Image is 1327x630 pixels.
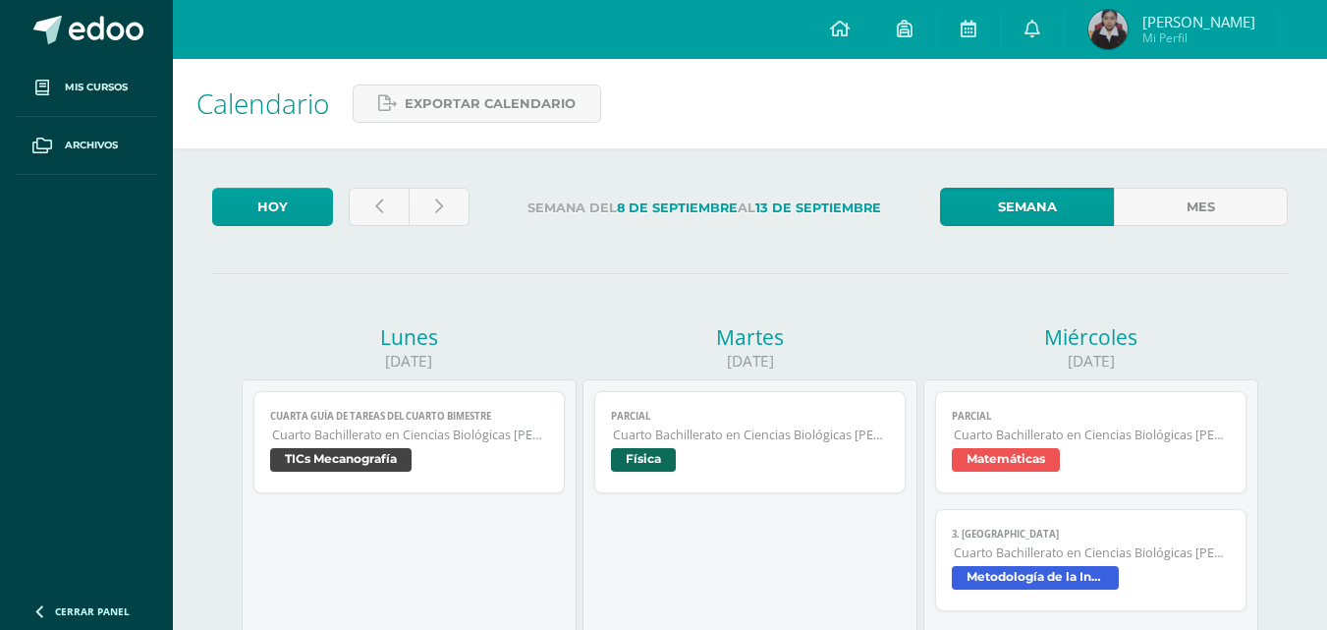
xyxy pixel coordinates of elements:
span: Mis cursos [65,80,128,95]
strong: 8 de Septiembre [617,200,738,215]
a: Hoy [212,188,333,226]
div: Miércoles [923,323,1258,351]
a: Semana [940,188,1114,226]
span: Metodología de la Investigación [952,566,1119,590]
div: [DATE] [923,351,1258,372]
span: Cerrar panel [55,604,130,618]
span: PARCIAL [952,410,1229,423]
a: Exportar calendario [353,85,601,123]
span: Calendario [196,85,329,122]
span: Cuarto Bachillerato en Ciencias Biológicas [PERSON_NAME]. CCLL en Ciencias Biológicas [954,427,1229,443]
span: Matemáticas [952,448,1060,472]
img: 811eb68172a1c09fc9ed1ddb262b7c89.png [1088,10,1128,49]
span: Cuarto Bachillerato en Ciencias Biológicas [PERSON_NAME]. CCLL en Ciencias Biológicas [954,544,1229,561]
div: [DATE] [242,351,577,372]
span: Exportar calendario [405,86,576,122]
div: Lunes [242,323,577,351]
a: PARCIALCuarto Bachillerato en Ciencias Biológicas [PERSON_NAME]. CCLL en Ciencias BiológicasMatem... [935,391,1245,493]
a: 3. [GEOGRAPHIC_DATA]Cuarto Bachillerato en Ciencias Biológicas [PERSON_NAME]. CCLL en Ciencias Bi... [935,509,1245,611]
span: Física [611,448,676,472]
span: Cuarto Bachillerato en Ciencias Biológicas [PERSON_NAME]. CCLL en Ciencias Biológicas [272,427,547,443]
span: PARCIAL [611,410,888,423]
span: [PERSON_NAME] [1142,12,1255,31]
span: CUARTA GUÍA DE TAREAS DEL CUARTO BIMESTRE [270,410,547,423]
div: [DATE] [582,351,917,372]
span: TICs Mecanografía [270,448,412,472]
strong: 13 de Septiembre [755,200,881,215]
span: Mi Perfil [1142,29,1255,46]
a: CUARTA GUÍA DE TAREAS DEL CUARTO BIMESTRECuarto Bachillerato en Ciencias Biológicas [PERSON_NAME]... [253,391,564,493]
span: Archivos [65,138,118,153]
a: Archivos [16,117,157,175]
a: PARCIALCuarto Bachillerato en Ciencias Biológicas [PERSON_NAME]. CCLL en Ciencias BiológicasFísica [594,391,905,493]
a: Mis cursos [16,59,157,117]
span: Cuarto Bachillerato en Ciencias Biológicas [PERSON_NAME]. CCLL en Ciencias Biológicas [613,427,888,443]
a: Mes [1114,188,1288,226]
div: Martes [582,323,917,351]
span: 3. [GEOGRAPHIC_DATA] [952,528,1229,541]
label: Semana del al [485,188,924,228]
